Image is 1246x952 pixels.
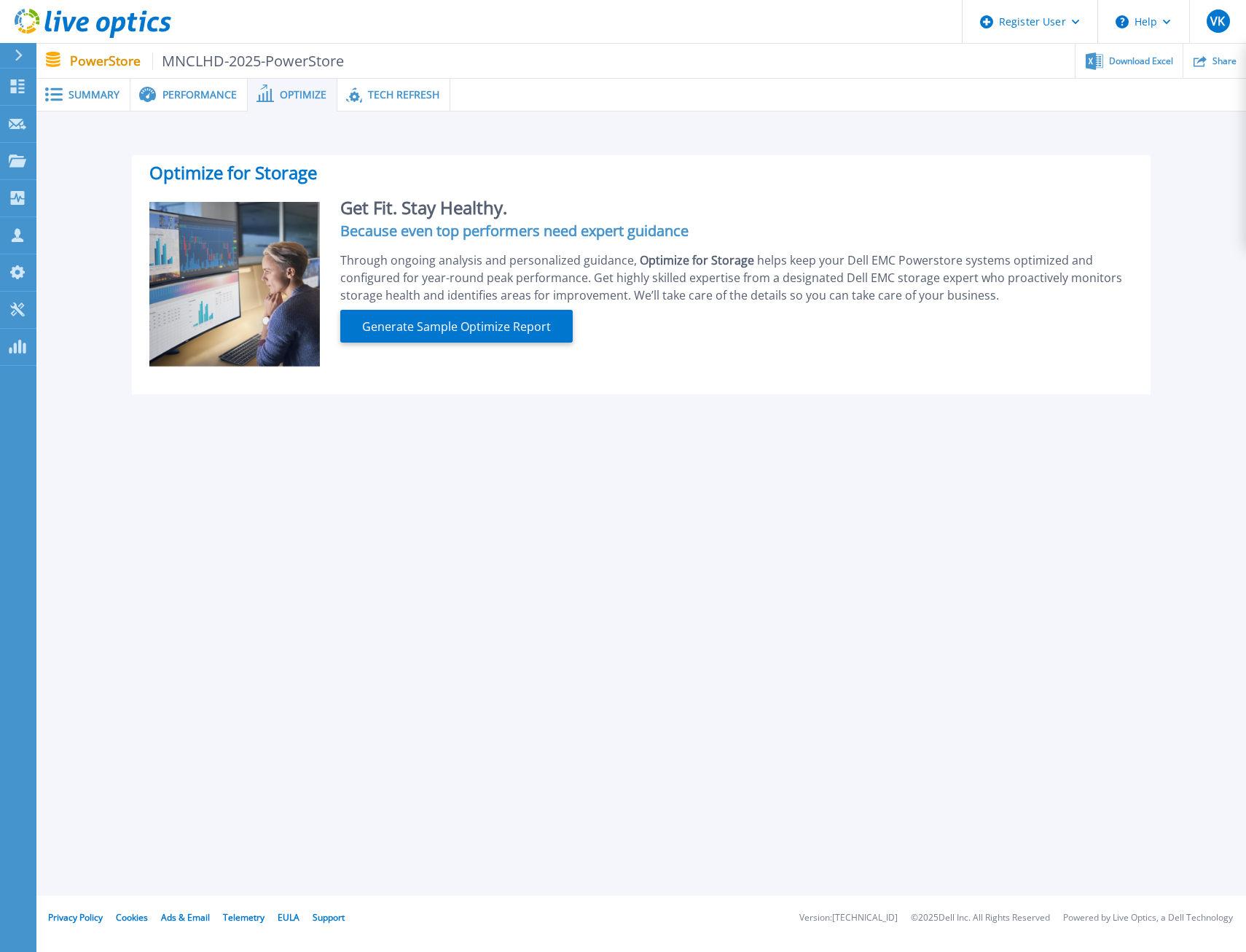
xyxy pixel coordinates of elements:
span: Share [1212,57,1237,66]
span: Generate Sample Optimize Report [356,318,557,335]
span: Summary [68,90,119,100]
p: PowerStore [70,52,345,69]
img: Optimize Promo [149,202,320,368]
span: Performance [162,90,237,100]
span: MNCLHD-2025-PowerStore [152,52,345,69]
h2: Get Fit. Stay Healthy. [340,202,1133,214]
h2: Optimize for Storage [149,167,1133,184]
a: Ads & Email [161,911,210,924]
a: EULA [278,911,299,924]
li: Powered by Live Optics, a Dell Technology [1063,913,1233,923]
a: Support [313,911,345,924]
a: Telemetry [223,911,265,924]
a: Privacy Policy [48,911,103,924]
h4: Because even top performers need expert guidance [340,225,1133,237]
span: Optimize for Storage [640,252,757,268]
span: Optimize [280,90,326,100]
li: © 2025 Dell Inc. All Rights Reserved [911,913,1050,923]
span: Tech Refresh [368,90,439,100]
li: Version: [TECHNICAL_ID] [799,913,898,923]
span: Download Excel [1109,57,1173,66]
div: Through ongoing analysis and personalized guidance, helps keep your Dell EMC Powerstore systems o... [340,251,1133,304]
span: VK [1210,15,1225,27]
a: Cookies [116,911,148,924]
button: Generate Sample Optimize Report [340,310,573,343]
